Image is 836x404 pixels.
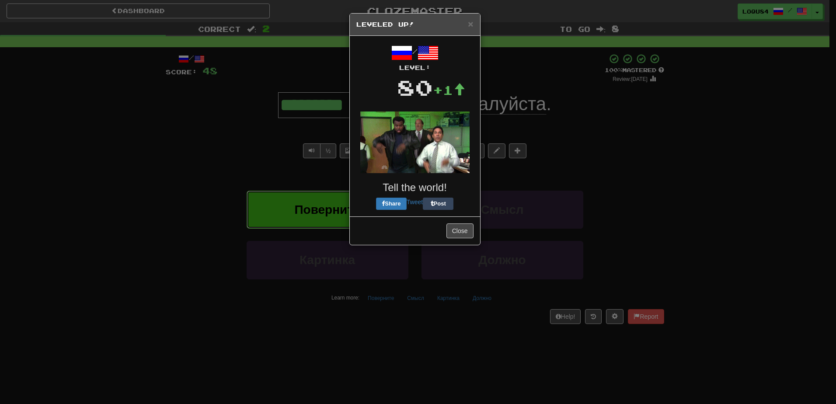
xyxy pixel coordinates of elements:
[397,72,433,103] div: 80
[407,199,423,205] a: Tweet
[376,198,407,210] button: Share
[356,182,474,193] h3: Tell the world!
[468,19,473,29] span: ×
[423,198,453,210] button: Post
[356,63,474,72] div: Level:
[446,223,474,238] button: Close
[468,19,473,28] button: Close
[433,81,465,99] div: +1
[360,111,470,173] img: office-a80e9430007fca076a14268f5cfaac02a5711bd98b344892871d2edf63981756.gif
[356,20,474,29] h5: Leveled Up!
[356,42,474,72] div: /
